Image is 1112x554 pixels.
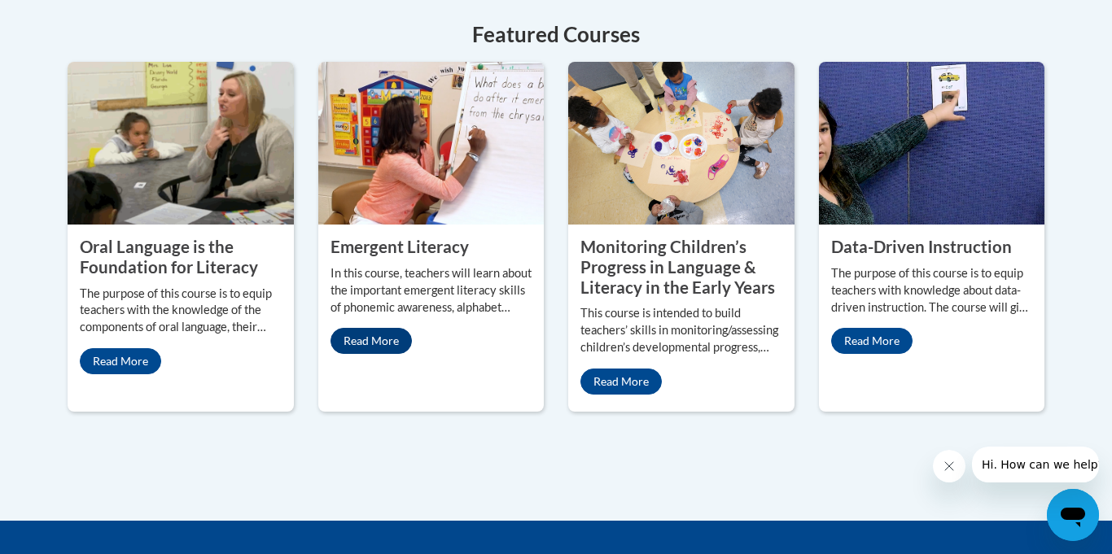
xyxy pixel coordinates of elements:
a: Read More [580,369,662,395]
a: Read More [331,328,412,354]
p: The purpose of this course is to equip teachers with the knowledge of the components of oral lang... [80,286,282,337]
a: Read More [831,328,913,354]
h4: Featured Courses [68,19,1044,50]
img: Monitoring Children’s Progress in Language & Literacy in the Early Years [568,62,795,225]
p: The purpose of this course is to equip teachers with knowledge about data-driven instruction. The... [831,265,1033,316]
property: Oral Language is the Foundation for Literacy [80,237,258,277]
property: Data-Driven Instruction [831,237,1012,256]
img: Oral Language is the Foundation for Literacy [68,62,294,225]
p: This course is intended to build teachers’ skills in monitoring/assessing children’s developmenta... [580,305,782,356]
iframe: Message from company [972,447,1099,482]
a: Read More [80,348,161,374]
iframe: Button to launch messaging window [1047,489,1099,541]
property: Emergent Literacy [331,237,469,256]
img: Emergent Literacy [318,62,545,225]
img: Data-Driven Instruction [819,62,1045,225]
p: In this course, teachers will learn about the important emergent literacy skills of phonemic awar... [331,265,532,316]
span: Hi. How can we help? [10,11,132,24]
iframe: Close message [933,450,965,482]
property: Monitoring Children’s Progress in Language & Literacy in the Early Years [580,237,775,296]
